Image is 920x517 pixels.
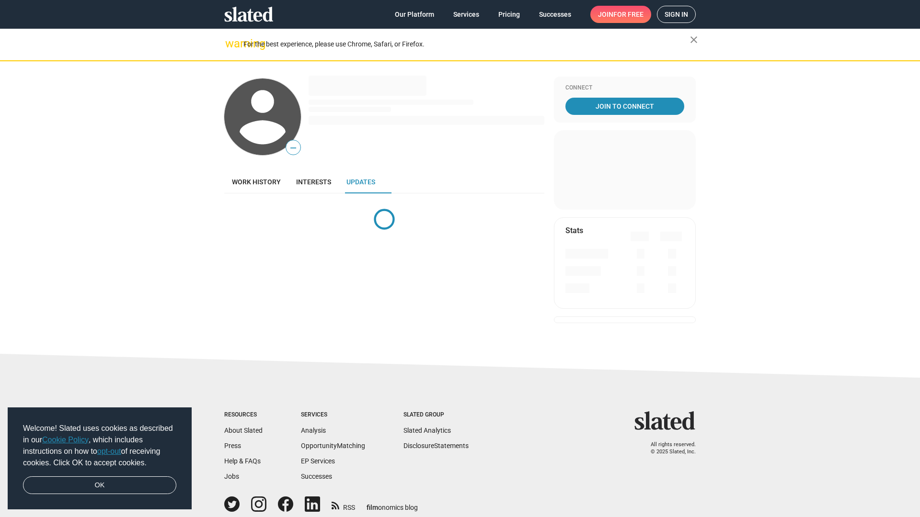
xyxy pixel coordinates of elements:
a: Help & FAQs [224,457,261,465]
a: Successes [531,6,579,23]
span: Work history [232,178,281,186]
span: Interests [296,178,331,186]
span: Services [453,6,479,23]
span: Updates [346,178,375,186]
div: Resources [224,411,263,419]
span: Successes [539,6,571,23]
span: Pricing [498,6,520,23]
div: Slated Group [403,411,469,419]
a: Work history [224,170,288,193]
div: cookieconsent [8,407,192,510]
a: opt-out [97,447,121,455]
a: filmonomics blog [367,495,418,512]
a: Updates [339,170,383,193]
span: Welcome! Slated uses cookies as described in our , which includes instructions on how to of recei... [23,423,176,469]
a: OpportunityMatching [301,442,365,450]
span: Join [598,6,644,23]
div: Connect [565,84,684,92]
a: Successes [301,472,332,480]
a: Press [224,442,241,450]
span: film [367,504,378,511]
a: DisclosureStatements [403,442,469,450]
a: Our Platform [387,6,442,23]
mat-icon: close [688,34,700,45]
a: Joinfor free [590,6,651,23]
span: Sign in [665,6,688,22]
a: Jobs [224,472,239,480]
a: Sign in [657,6,696,23]
a: Analysis [301,427,326,434]
div: Services [301,411,365,419]
a: dismiss cookie message [23,476,176,495]
div: For the best experience, please use Chrome, Safari, or Firefox. [243,38,690,51]
mat-icon: warning [225,38,237,49]
a: Cookie Policy [42,436,89,444]
p: All rights reserved. © 2025 Slated, Inc. [641,441,696,455]
a: RSS [332,497,355,512]
a: Slated Analytics [403,427,451,434]
a: Pricing [491,6,528,23]
a: Interests [288,170,339,193]
a: Join To Connect [565,98,684,115]
span: Our Platform [395,6,434,23]
span: for free [613,6,644,23]
span: — [286,142,300,154]
span: Join To Connect [567,98,682,115]
mat-card-title: Stats [565,225,583,236]
a: Services [446,6,487,23]
a: About Slated [224,427,263,434]
a: EP Services [301,457,335,465]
